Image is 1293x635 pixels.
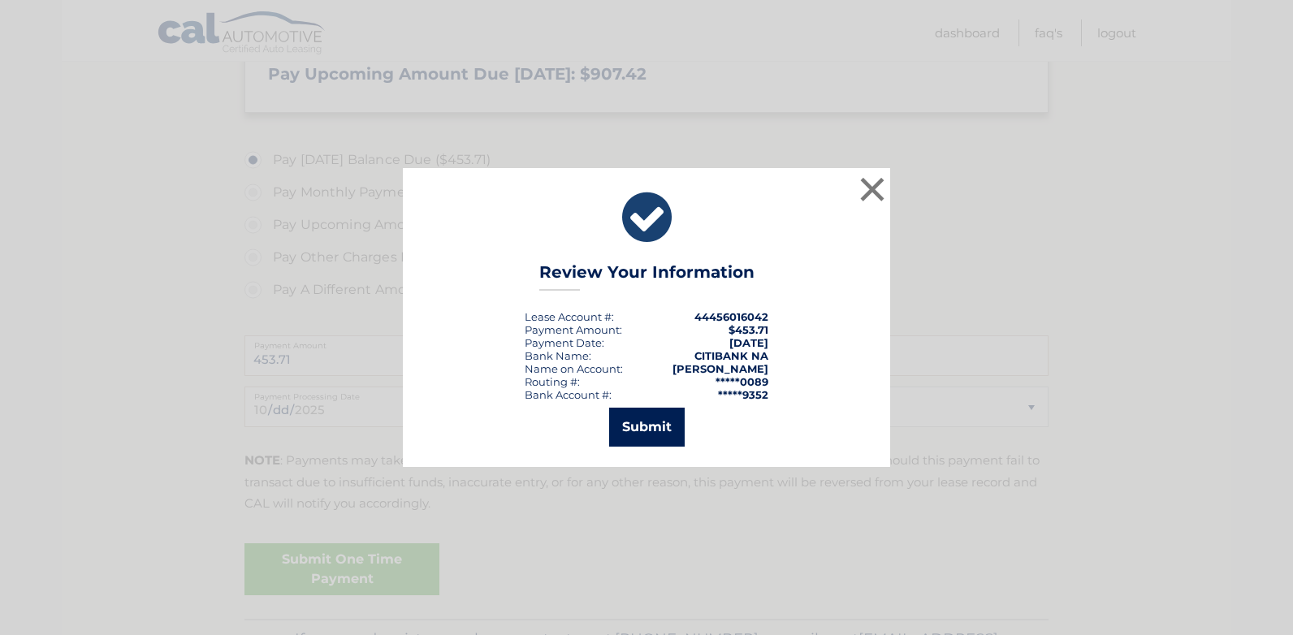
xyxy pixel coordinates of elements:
strong: 44456016042 [694,310,768,323]
button: × [856,173,889,205]
span: $453.71 [729,323,768,336]
div: Routing #: [525,375,580,388]
span: [DATE] [729,336,768,349]
strong: CITIBANK NA [694,349,768,362]
button: Submit [609,408,685,447]
div: Name on Account: [525,362,623,375]
div: Payment Amount: [525,323,622,336]
div: Bank Account #: [525,388,612,401]
h3: Review Your Information [539,262,755,291]
div: Lease Account #: [525,310,614,323]
strong: [PERSON_NAME] [672,362,768,375]
span: Payment Date [525,336,602,349]
div: Bank Name: [525,349,591,362]
div: : [525,336,604,349]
